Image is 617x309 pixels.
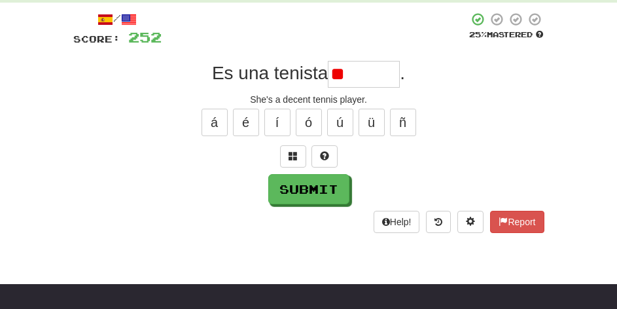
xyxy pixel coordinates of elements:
[374,211,420,233] button: Help!
[280,145,306,168] button: Switch sentence to multiple choice alt+p
[202,109,228,136] button: á
[469,30,487,39] span: 25 %
[490,211,544,233] button: Report
[128,29,162,45] span: 252
[359,109,385,136] button: ü
[268,174,349,204] button: Submit
[233,109,259,136] button: é
[311,145,338,168] button: Single letter hint - you only get 1 per sentence and score half the points! alt+h
[73,33,120,45] span: Score:
[426,211,451,233] button: Round history (alt+y)
[468,29,544,40] div: Mastered
[212,63,328,83] span: Es una tenista
[264,109,291,136] button: í
[400,63,405,83] span: .
[296,109,322,136] button: ó
[73,93,544,106] div: She's a decent tennis player.
[73,12,162,28] div: /
[390,109,416,136] button: ñ
[327,109,353,136] button: ú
